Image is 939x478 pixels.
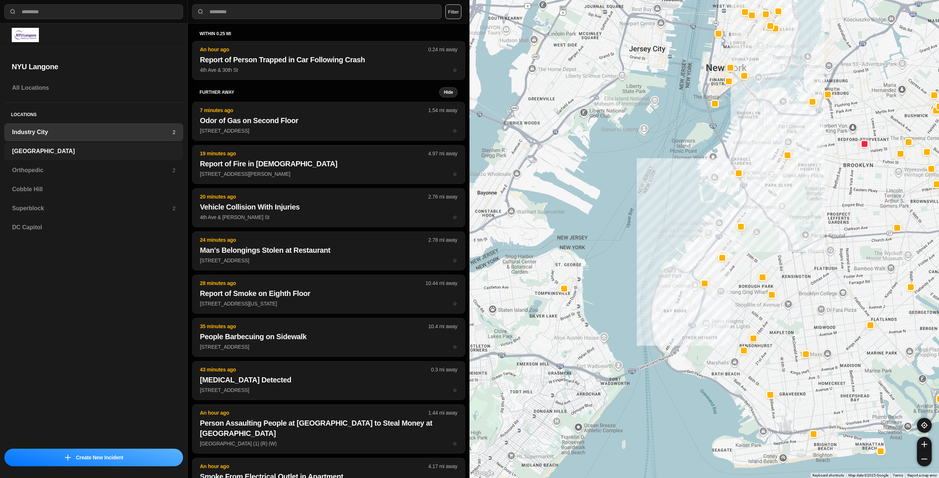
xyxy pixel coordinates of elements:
[200,214,457,221] p: 4th Ave & [PERSON_NAME] St
[192,67,465,73] a: An hour ago0.24 mi awayReport of Person Trapped in Car Following Crash4th Ave & 30th Ststar
[200,202,457,212] h2: Vehicle Collision With Injuries
[428,463,457,470] p: 4.17 mi away
[12,166,172,175] h3: Orthopedic
[192,214,465,220] a: 20 minutes ago2.76 mi awayVehicle Collision With Injuries4th Ave & [PERSON_NAME] Ststar
[921,441,927,447] img: zoom-in
[428,150,457,157] p: 4.97 mi away
[439,87,458,97] button: Hide
[12,62,176,72] h2: NYU Langone
[200,343,457,351] p: [STREET_ADDRESS]
[200,375,457,385] h2: [MEDICAL_DATA] Detected
[192,127,465,134] a: 7 minutes ago1.54 mi awayOdor of Gas on Second Floor[STREET_ADDRESS]star
[200,89,439,95] h5: further away
[893,473,903,477] a: Terms (opens in new tab)
[921,456,927,462] img: zoom-out
[428,46,457,53] p: 0.24 mi away
[921,422,928,429] img: recenter
[65,455,71,460] img: icon
[4,123,183,141] a: Industry City2
[12,84,175,92] h3: All Locations
[445,4,461,19] button: Filter
[12,185,175,194] h3: Cobble Hill
[428,323,457,330] p: 10.4 mi away
[4,79,183,97] a: All Locations
[453,441,457,446] span: star
[917,437,932,452] button: zoom-in
[453,257,457,263] span: star
[192,361,465,400] button: 43 minutes ago0.3 mi away[MEDICAL_DATA] Detected[STREET_ADDRESS]star
[12,204,172,213] h3: Superblock
[4,200,183,217] a: Superblock2
[917,418,932,433] button: recenter
[172,129,175,136] p: 2
[200,300,457,307] p: [STREET_ADDRESS][US_STATE]
[200,150,428,157] p: 19 minutes ago
[192,102,465,141] button: 7 minutes ago1.54 mi awayOdor of Gas on Second Floor[STREET_ADDRESS]star
[453,214,457,220] span: star
[200,440,457,447] p: [GEOGRAPHIC_DATA] (1) (R) (W)
[192,387,465,393] a: 43 minutes ago0.3 mi away[MEDICAL_DATA] Detected[STREET_ADDRESS]star
[12,128,172,137] h3: Industry City
[200,366,431,373] p: 43 minutes ago
[12,147,175,156] h3: [GEOGRAPHIC_DATA]
[200,170,457,178] p: [STREET_ADDRESS][PERSON_NAME]
[917,452,932,466] button: zoom-out
[812,473,844,478] button: Keyboard shortcuts
[4,142,183,160] a: [GEOGRAPHIC_DATA]
[200,159,457,169] h2: Report of Fire in [DEMOGRAPHIC_DATA]
[428,107,457,114] p: 1.54 mi away
[192,257,465,263] a: 24 minutes ago2.78 mi awayMan's Belongings Stolen at Restaurant[STREET_ADDRESS]star
[425,279,457,287] p: 10.44 mi away
[200,245,457,255] h2: Man's Belongings Stolen at Restaurant
[200,127,457,134] p: [STREET_ADDRESS]
[192,300,465,307] a: 28 minutes ago10.44 mi awayReport of Smoke on Eighth Floor[STREET_ADDRESS][US_STATE]star
[907,473,937,477] a: Report a map error
[200,107,428,114] p: 7 minutes ago
[200,323,428,330] p: 35 minutes ago
[200,115,457,126] h2: Odor of Gas on Second Floor
[192,404,465,453] button: An hour ago1.44 mi awayPerson Assaulting People at [GEOGRAPHIC_DATA] to Steal Money at [GEOGRAPHI...
[200,257,457,264] p: [STREET_ADDRESS]
[453,344,457,350] span: star
[200,46,428,53] p: An hour ago
[200,55,457,65] h2: Report of Person Trapped in Car Following Crash
[200,463,428,470] p: An hour ago
[172,167,175,174] p: 2
[200,331,457,342] h2: People Barbecuing on Sidewalk
[9,8,17,15] img: search
[192,344,465,350] a: 35 minutes ago10.4 mi awayPeople Barbecuing on Sidewalk[STREET_ADDRESS]star
[192,41,465,80] button: An hour ago0.24 mi awayReport of Person Trapped in Car Following Crash4th Ave & 30th Ststar
[848,473,888,477] span: Map data ©2025 Google
[12,28,39,42] img: logo
[453,301,457,307] span: star
[4,181,183,198] a: Cobble Hill
[471,468,496,478] img: Google
[4,219,183,236] a: DC Capitol
[4,103,183,123] h5: Locations
[200,236,428,244] p: 24 minutes ago
[192,145,465,184] button: 19 minutes ago4.97 mi awayReport of Fire in [DEMOGRAPHIC_DATA][STREET_ADDRESS][PERSON_NAME]star
[200,279,425,287] p: 28 minutes ago
[428,236,457,244] p: 2.78 mi away
[200,31,458,37] h5: within 0.25 mi
[172,205,175,212] p: 2
[428,409,457,416] p: 1.44 mi away
[200,386,457,394] p: [STREET_ADDRESS]
[192,231,465,270] button: 24 minutes ago2.78 mi awayMan's Belongings Stolen at Restaurant[STREET_ADDRESS]star
[200,288,457,299] h2: Report of Smoke on Eighth Floor
[453,67,457,73] span: star
[192,440,465,446] a: An hour ago1.44 mi awayPerson Assaulting People at [GEOGRAPHIC_DATA] to Steal Money at [GEOGRAPHI...
[471,468,496,478] a: Open this area in Google Maps (opens a new window)
[197,8,204,15] img: search
[192,171,465,177] a: 19 minutes ago4.97 mi awayReport of Fire in [DEMOGRAPHIC_DATA][STREET_ADDRESS][PERSON_NAME]star
[453,387,457,393] span: star
[200,418,457,438] h2: Person Assaulting People at [GEOGRAPHIC_DATA] to Steal Money at [GEOGRAPHIC_DATA]
[192,188,465,227] button: 20 minutes ago2.76 mi awayVehicle Collision With Injuries4th Ave & [PERSON_NAME] Ststar
[4,162,183,179] a: Orthopedic2
[12,223,175,232] h3: DC Capitol
[428,193,457,200] p: 2.76 mi away
[200,66,457,74] p: 4th Ave & 30th St
[76,454,123,461] p: Create New Incident
[192,275,465,314] button: 28 minutes ago10.44 mi awayReport of Smoke on Eighth Floor[STREET_ADDRESS][US_STATE]star
[4,449,183,466] a: iconCreate New Incident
